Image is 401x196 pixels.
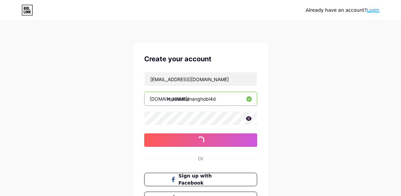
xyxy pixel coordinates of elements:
[145,92,257,105] input: username
[367,7,379,13] a: Login
[144,54,257,64] div: Create your account
[306,7,379,14] div: Already have an account?
[145,72,257,86] input: Email
[198,155,203,162] div: Or
[178,172,231,187] span: Sign up with Facebook
[144,173,257,186] button: Sign up with Facebook
[150,95,189,102] div: [DOMAIN_NAME]/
